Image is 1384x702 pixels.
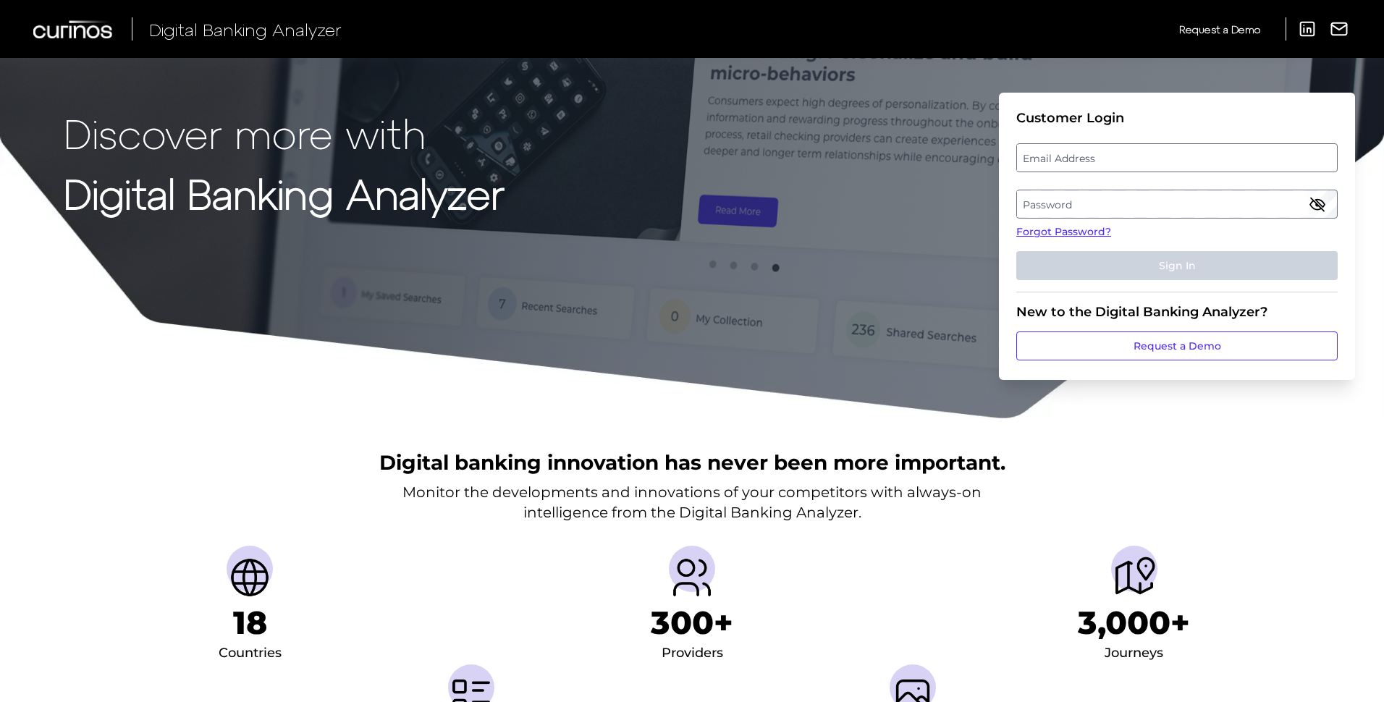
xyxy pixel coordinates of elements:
[1111,554,1157,601] img: Journeys
[1016,110,1338,126] div: Customer Login
[402,482,982,523] p: Monitor the developments and innovations of your competitors with always-on intelligence from the...
[1017,191,1336,217] label: Password
[1016,304,1338,320] div: New to the Digital Banking Analyzer?
[64,110,505,156] p: Discover more with
[33,20,114,38] img: Curinos
[1179,23,1260,35] span: Request a Demo
[651,604,733,642] h1: 300+
[379,449,1005,476] h2: Digital banking innovation has never been more important.
[64,169,505,217] strong: Digital Banking Analyzer
[1017,145,1336,171] label: Email Address
[227,554,273,601] img: Countries
[149,19,342,40] span: Digital Banking Analyzer
[662,642,723,665] div: Providers
[1179,17,1260,41] a: Request a Demo
[1016,251,1338,280] button: Sign In
[1105,642,1163,665] div: Journeys
[1078,604,1190,642] h1: 3,000+
[1016,331,1338,360] a: Request a Demo
[233,604,267,642] h1: 18
[1016,224,1338,240] a: Forgot Password?
[219,642,282,665] div: Countries
[669,554,715,601] img: Providers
